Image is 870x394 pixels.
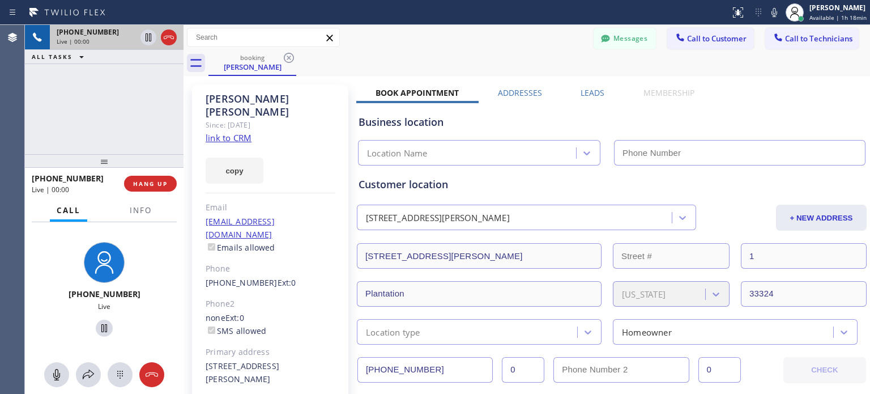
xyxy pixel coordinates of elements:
input: Ext. 2 [698,357,741,383]
div: [STREET_ADDRESS][PERSON_NAME] [206,360,335,386]
button: HANG UP [124,176,177,192]
div: booking [210,53,295,62]
div: Location Name [367,147,428,160]
div: Email [206,201,335,214]
button: CHECK [783,357,866,383]
span: Live | 00:00 [57,37,89,45]
span: ALL TASKS [32,53,72,61]
div: Phone2 [206,298,335,311]
span: [PHONE_NUMBER] [69,289,140,299]
button: Call [50,200,87,222]
input: Street # [613,243,730,269]
div: Primary address [206,346,335,359]
span: Live | 00:00 [32,185,69,194]
button: Mute [44,362,69,387]
div: [STREET_ADDRESS][PERSON_NAME] [366,211,510,224]
button: Open dialpad [108,362,133,387]
div: Since: [DATE] [206,118,335,132]
button: copy [206,158,263,184]
input: SMS allowed [208,327,215,334]
span: Call [57,205,80,215]
button: Call to Customer [667,28,754,49]
label: Book Appointment [376,87,459,98]
input: Address [357,243,602,269]
input: Phone Number 2 [553,357,689,383]
button: Call to Technicians [765,28,859,49]
button: Messages [594,28,656,49]
label: Leads [581,87,604,98]
input: Search [187,28,339,46]
input: Apt. # [741,243,867,269]
a: [EMAIL_ADDRESS][DOMAIN_NAME] [206,216,275,240]
label: Membership [643,87,694,98]
input: City [357,281,602,307]
div: Phone [206,262,335,276]
span: Info [130,205,152,215]
div: Customer location [359,177,865,192]
button: Mute [766,5,782,20]
span: Live [98,302,110,311]
div: [PERSON_NAME] [PERSON_NAME] [206,92,335,118]
input: ZIP [741,281,867,307]
button: Hang up [161,29,177,45]
button: Info [123,200,159,222]
input: Ext. [502,357,544,383]
span: HANG UP [133,180,168,188]
div: [PERSON_NAME] [809,3,867,12]
label: SMS allowed [206,325,266,336]
button: Hang up [139,362,164,387]
button: + NEW ADDRESS [776,205,867,231]
span: Available | 1h 18min [809,14,867,22]
button: Hold Customer [140,29,156,45]
label: Addresses [498,87,542,98]
div: Business location [359,115,865,130]
span: Ext: 0 [278,277,296,288]
span: Call to Customer [687,33,747,44]
span: Ext: 0 [225,312,244,323]
input: Phone Number [357,357,493,383]
div: none [206,312,335,338]
input: Emails allowed [208,243,215,251]
div: Location type [366,325,420,338]
div: [PERSON_NAME] [210,62,295,72]
span: Call to Technicians [785,33,852,44]
button: Hold Customer [96,320,113,337]
input: Phone Number [614,140,865,166]
span: [PHONE_NUMBER] [57,27,119,37]
a: link to CRM [206,132,251,143]
a: [PHONE_NUMBER] [206,277,278,288]
div: Harvey Lind [210,50,295,75]
label: Emails allowed [206,242,275,253]
button: ALL TASKS [25,50,95,63]
button: Open directory [76,362,101,387]
span: [PHONE_NUMBER] [32,173,104,184]
div: Homeowner [622,325,672,338]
